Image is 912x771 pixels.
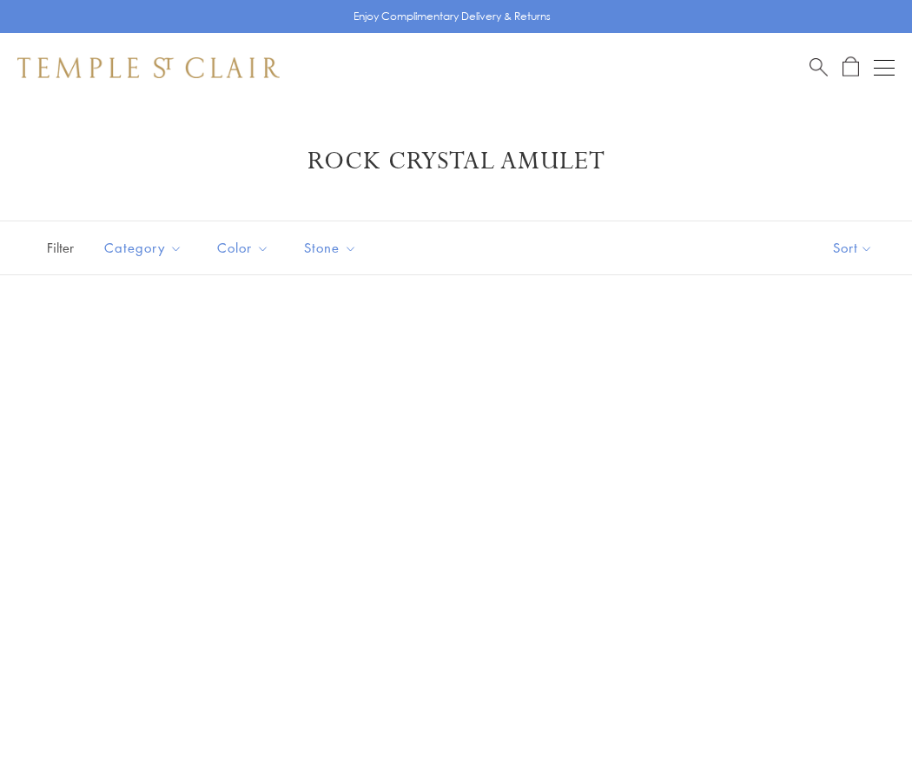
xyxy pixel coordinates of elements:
[291,228,370,267] button: Stone
[354,8,551,25] p: Enjoy Complimentary Delivery & Returns
[91,228,195,267] button: Category
[794,221,912,274] button: Show sort by
[295,237,370,259] span: Stone
[17,57,280,78] img: Temple St. Clair
[843,56,859,78] a: Open Shopping Bag
[204,228,282,267] button: Color
[96,237,195,259] span: Category
[43,146,869,177] h1: Rock Crystal Amulet
[874,57,895,78] button: Open navigation
[208,237,282,259] span: Color
[810,56,828,78] a: Search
